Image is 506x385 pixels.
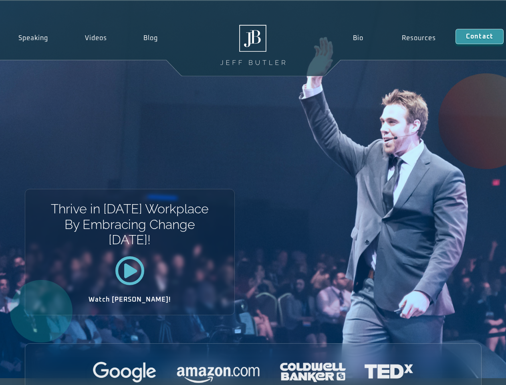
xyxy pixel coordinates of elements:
a: Videos [67,29,125,47]
a: Bio [333,29,383,47]
a: Blog [125,29,176,47]
span: Contact [466,33,493,40]
h2: Watch [PERSON_NAME]! [53,296,206,303]
nav: Menu [333,29,455,47]
a: Resources [383,29,456,47]
h1: Thrive in [DATE] Workplace By Embracing Change [DATE]! [50,201,209,247]
a: Contact [456,29,504,44]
